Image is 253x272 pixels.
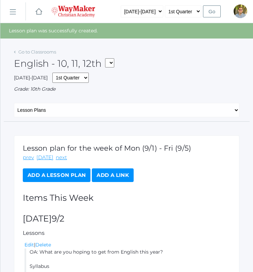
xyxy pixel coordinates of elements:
a: Add a Lesson Plan [23,168,90,182]
h2: Items This Week [23,193,231,203]
div: Grade: 10th Grade [14,86,239,93]
a: Go to Classrooms [18,49,56,55]
a: next [56,154,67,162]
h2: English - 10, 11, 12th [14,58,114,69]
a: Add a Link [92,168,134,182]
img: waymaker-logo-stack-white-1602f2b1af18da31a5905e9982d058868370996dac5278e84edea6dabf9a3315.png [51,5,95,17]
a: [DATE] [36,154,53,162]
a: Delete [35,242,51,248]
h2: [DATE] [23,214,231,224]
div: Lesson plan was successfully created. [0,23,253,39]
a: Edit [24,242,34,248]
div: Kylen Braileanu [234,4,247,18]
span: 9/2 [52,213,64,224]
div: | [24,241,231,248]
input: Go [203,5,221,17]
h5: Lessons [23,230,231,236]
a: prev [23,154,34,162]
span: [DATE]-[DATE] [14,75,48,81]
h1: Lesson plan for the week of Mon (9/1) - Fri (9/5) [23,144,231,152]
